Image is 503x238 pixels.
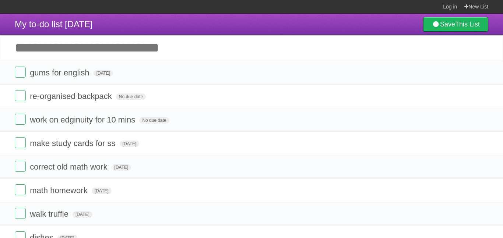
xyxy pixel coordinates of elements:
span: work on edginuity for 10 mins [30,115,137,124]
span: [DATE] [120,141,140,147]
span: walk truffle [30,209,70,219]
label: Done [15,208,26,219]
span: No due date [139,117,169,124]
span: math homework [30,186,89,195]
span: [DATE] [94,70,113,77]
label: Done [15,67,26,78]
span: [DATE] [112,164,131,171]
span: re-organised backpack [30,92,114,101]
span: My to-do list [DATE] [15,19,93,29]
label: Done [15,90,26,101]
span: [DATE] [73,211,92,218]
span: make study cards for ss [30,139,117,148]
label: Done [15,114,26,125]
label: Done [15,161,26,172]
span: [DATE] [92,188,112,194]
a: SaveThis List [423,17,488,32]
label: Done [15,184,26,195]
label: Done [15,137,26,148]
span: No due date [116,93,146,100]
span: correct old math work [30,162,109,171]
b: This List [455,21,480,28]
span: gums for english [30,68,91,77]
